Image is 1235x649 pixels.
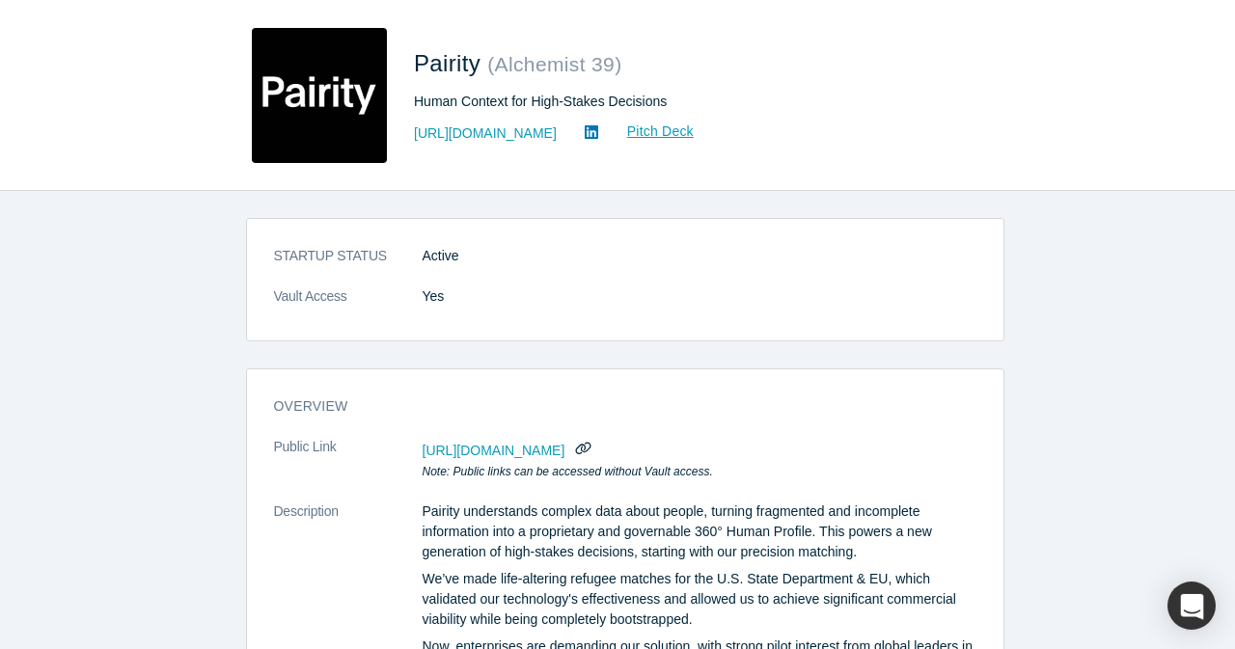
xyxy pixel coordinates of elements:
[487,53,621,75] small: ( Alchemist 39 )
[423,443,565,458] span: [URL][DOMAIN_NAME]
[252,28,387,163] img: Pairity's Logo
[423,465,713,478] em: Note: Public links can be accessed without Vault access.
[274,437,337,457] span: Public Link
[274,246,423,286] dt: STARTUP STATUS
[423,246,976,266] dd: Active
[606,121,695,143] a: Pitch Deck
[414,92,954,112] div: Human Context for High-Stakes Decisions
[274,286,423,327] dt: Vault Access
[423,501,976,562] p: Pairity understands complex data about people, turning fragmented and incomplete information into...
[423,569,976,630] p: We’ve made life-altering refugee matches for the U.S. State Department & EU, which validated our ...
[414,123,557,144] a: [URL][DOMAIN_NAME]
[414,50,487,76] span: Pairity
[274,396,949,417] h3: overview
[423,286,976,307] dd: Yes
